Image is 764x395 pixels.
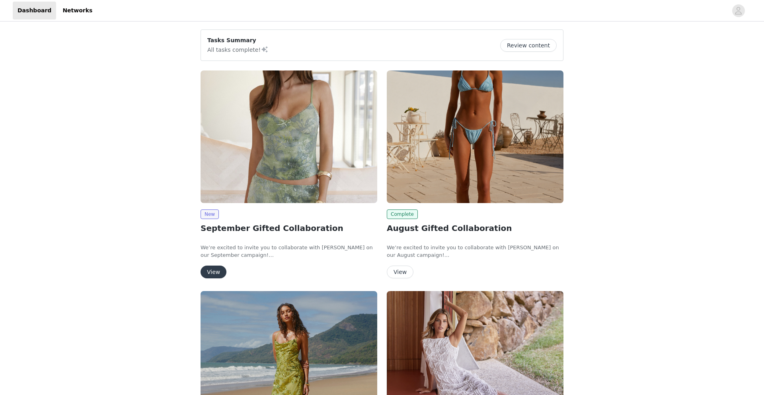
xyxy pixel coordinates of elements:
h2: August Gifted Collaboration [387,222,563,234]
span: New [201,209,219,219]
button: View [387,266,413,278]
span: Complete [387,209,418,219]
button: View [201,266,226,278]
p: All tasks complete! [207,45,269,54]
img: Peppermayo USA [387,70,563,203]
a: View [201,269,226,275]
img: Peppermayo USA [201,70,377,203]
p: We’re excited to invite you to collaborate with [PERSON_NAME] on our September campaign! [201,244,377,259]
p: Tasks Summary [207,36,269,45]
a: Networks [58,2,97,20]
h2: September Gifted Collaboration [201,222,377,234]
div: avatar [735,4,742,17]
a: Dashboard [13,2,56,20]
a: View [387,269,413,275]
p: We’re excited to invite you to collaborate with [PERSON_NAME] on our August campaign! [387,244,563,259]
button: Review content [500,39,557,52]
